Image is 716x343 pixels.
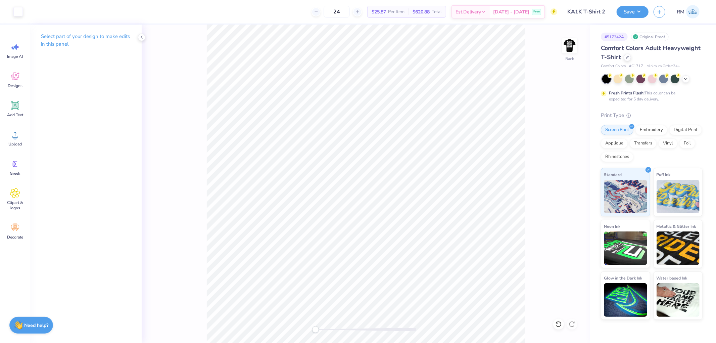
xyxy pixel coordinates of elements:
[609,90,691,102] div: This color can be expedited for 5 day delivery.
[657,223,696,230] span: Metallic & Glitter Ink
[533,9,540,14] span: Free
[8,83,22,88] span: Designs
[601,44,701,61] span: Comfort Colors Adult Heavyweight T-Shirt
[4,200,26,211] span: Clipart & logos
[388,8,404,15] span: Per Item
[41,33,131,48] p: Select part of your design to make edits in this panel
[7,54,23,59] span: Image AI
[677,8,684,16] span: RM
[674,5,703,18] a: RM
[7,234,23,240] span: Decorate
[562,5,612,18] input: Untitled Design
[601,33,628,41] div: # 517342A
[630,138,657,148] div: Transfers
[604,223,620,230] span: Neon Ink
[8,141,22,147] span: Upload
[635,125,667,135] div: Embroidery
[601,152,633,162] div: Rhinestones
[631,33,669,41] div: Original Proof
[456,8,481,15] span: Est. Delivery
[563,39,576,52] img: Back
[657,274,687,282] span: Water based Ink
[657,231,700,265] img: Metallic & Glitter Ink
[372,8,386,15] span: $25.87
[659,138,677,148] div: Vinyl
[679,138,695,148] div: Foil
[10,171,20,176] span: Greek
[629,63,643,69] span: # C1717
[604,274,642,282] span: Glow in the Dark Ink
[312,326,319,333] div: Accessibility label
[601,125,633,135] div: Screen Print
[609,90,645,96] strong: Fresh Prints Flash:
[604,283,647,317] img: Glow in the Dark Ink
[493,8,529,15] span: [DATE] - [DATE]
[601,112,703,119] div: Print Type
[601,63,626,69] span: Comfort Colors
[565,56,574,62] div: Back
[686,5,700,18] img: Ronald Manipon
[601,138,628,148] div: Applique
[657,180,700,213] img: Puff Ink
[657,171,671,178] span: Puff Ink
[324,6,350,18] input: – –
[669,125,702,135] div: Digital Print
[647,63,680,69] span: Minimum Order: 24 +
[657,283,700,317] img: Water based Ink
[432,8,442,15] span: Total
[604,231,647,265] img: Neon Ink
[604,180,647,213] img: Standard
[7,112,23,118] span: Add Text
[25,322,49,329] strong: Need help?
[413,8,430,15] span: $620.88
[604,171,622,178] span: Standard
[617,6,649,18] button: Save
